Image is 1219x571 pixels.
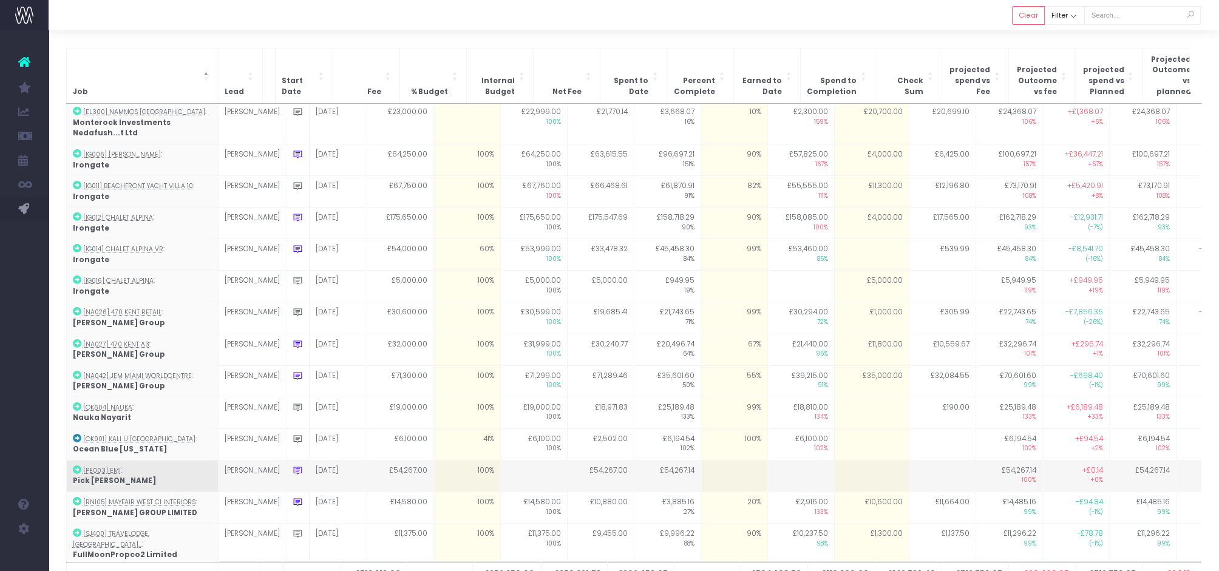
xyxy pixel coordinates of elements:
abbr: [IG011] Beachfront Yacht Villa 10 [83,181,193,191]
td: [PERSON_NAME] [218,428,286,460]
td: 100% [433,492,500,524]
span: 159% [774,118,828,127]
td: 67% [701,334,767,365]
td: £6,100.00 [767,428,834,460]
abbr: [IG014] Chalet Alpina VR [83,245,163,254]
span: 157% [982,160,1036,169]
td: [DATE] [309,334,367,365]
td: £1,300.00 [834,524,909,566]
span: projected spend vs Fee [948,65,990,97]
td: [PERSON_NAME] [218,460,286,492]
span: 100% [507,118,561,127]
td: £11,664.00 [909,492,976,524]
span: Check Sum [881,76,923,97]
td: [DATE] [309,302,367,334]
td: : [66,208,218,239]
abbr: [IG006] Marina Villa [83,150,161,159]
td: 55% [701,365,767,397]
td: £5,000.00 [367,271,433,302]
td: £67,750.00 [367,176,433,208]
span: 96% [774,350,828,359]
td: £11,296.22 [1109,524,1176,566]
span: 19% [640,286,694,296]
td: £17,565.00 [909,208,976,239]
span: 84% [640,255,694,264]
span: Projected Outcome vs planned [1149,55,1190,97]
span: +£1,368.07 [1068,107,1103,118]
td: £20,496.74 [634,334,701,365]
td: £5,000.00 [567,271,634,302]
span: 106% [1116,118,1170,127]
span: 84% [982,255,1036,264]
td: £32,084.55 [909,365,976,397]
td: [PERSON_NAME] [218,397,286,428]
td: £9,455.00 [567,524,634,566]
td: £6,194.54 [976,428,1042,460]
td: £21,743.65 [634,302,701,334]
span: 100% [507,350,561,359]
span: 111% [774,192,828,201]
td: [PERSON_NAME] [218,365,286,397]
td: £2,916.00 [767,492,834,524]
td: £1,000.00 [834,302,909,334]
td: £6,194.54 [1109,428,1176,460]
span: 119% [982,286,1036,296]
span: Earned to Date [740,76,782,97]
td: £6,100.00 [367,428,433,460]
td: £54,267.14 [1109,460,1176,492]
td: £32,296.74 [976,334,1042,365]
td: [PERSON_NAME] [218,176,286,208]
span: 157% [1116,160,1170,169]
td: £71,289.46 [567,365,634,397]
td: £57,825.00 [767,144,834,176]
td: : [66,176,218,208]
td: £25,189.48 [634,397,701,428]
td: : [66,271,218,302]
td: [DATE] [309,271,367,302]
td: £71,300.00 [367,365,433,397]
td: £14,485.16 [976,492,1042,524]
td: £35,000.00 [834,365,909,397]
td: £100,697.21 [1109,144,1176,176]
td: £67,760.00 [500,176,567,208]
td: £14,485.16 [1109,492,1176,524]
span: % Budget [411,87,448,98]
td: [PERSON_NAME] [218,102,286,144]
span: 84% [1116,255,1170,264]
th: Fee: Activate to sort: Activate to sort: Activate to sort: Activate to sort [333,48,400,103]
td: £175,547.69 [567,208,634,239]
td: £30,240.77 [567,334,634,365]
td: [DATE] [309,102,367,144]
span: 100% [507,255,561,264]
td: £32,000.00 [367,334,433,365]
td: £22,743.65 [1109,302,1176,334]
span: Lead [225,87,244,98]
td: £22,999.00 [500,102,567,144]
td: £190.00 [909,397,976,428]
span: (-26%) [1049,318,1103,327]
td: 90% [701,208,767,239]
th: Lead: Activate to sort: Activate to sort: Activate to sort: Activate to sort [218,48,262,103]
td: : [66,102,218,144]
td: £70,601.60 [1109,365,1176,397]
td: £3,885.16 [634,492,701,524]
td: £18,810.00 [767,397,834,428]
span: 108% [982,192,1036,201]
td: [PERSON_NAME] [218,492,286,524]
td: £20,700.00 [834,102,909,144]
td: : [66,302,218,334]
td: £10,237.50 [767,524,834,566]
td: £61,870.91 [634,176,701,208]
td: 41% [433,428,500,460]
td: £25,189.48 [1109,397,1176,428]
td: £2,502.00 [567,428,634,460]
span: -£12,931.71 [1070,212,1103,223]
td: 100% [433,302,500,334]
td: £32,296.74 [1109,334,1176,365]
td: £10,880.00 [567,492,634,524]
td: £73,170.91 [1109,176,1176,208]
td: £5,000.00 [500,271,567,302]
td: [DATE] [309,397,367,428]
td: £24,368.07 [976,102,1042,144]
td: : [66,239,218,271]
